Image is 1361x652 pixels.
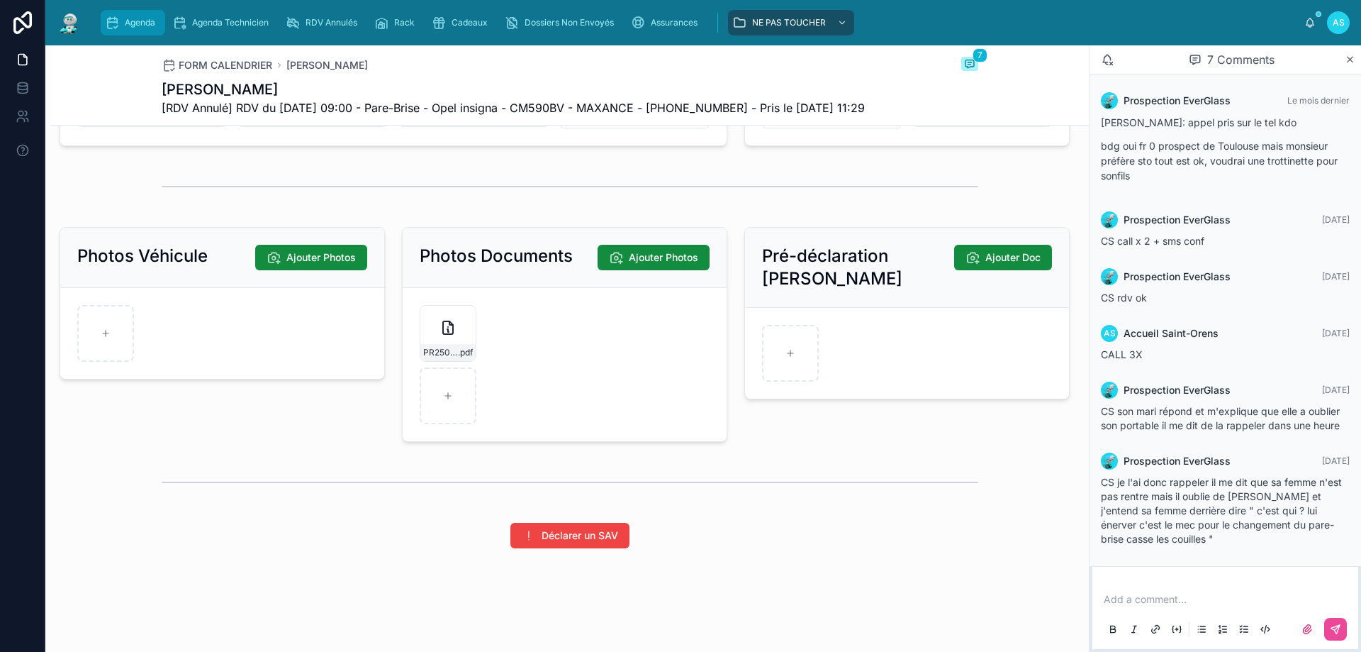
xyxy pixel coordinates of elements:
a: NE PAS TOUCHER [728,10,854,35]
span: Ajouter Photos [286,250,356,265]
a: Cadeaux [427,10,498,35]
span: Ajouter Doc [985,250,1041,265]
span: [DATE] [1322,455,1350,466]
p: [PERSON_NAME]: appel pris sur le tel kdo [1101,115,1350,130]
span: FORM CALENDRIER [179,58,272,72]
span: PR2509-1707 [423,347,458,358]
h2: Photos Documents [420,245,573,267]
span: Prospection EverGlass [1124,94,1231,108]
button: Ajouter Doc [954,245,1052,270]
span: AS [1104,328,1116,339]
a: [PERSON_NAME] [286,58,368,72]
span: 7 Comments [1207,51,1275,68]
span: [RDV Annulé] RDV du [DATE] 09:00 - Pare-Brise - Opel insigna - CM590BV - MAXANCE - [PHONE_NUMBER]... [162,99,865,116]
a: RDV Annulés [281,10,367,35]
img: App logo [57,11,82,34]
span: [DATE] [1322,328,1350,338]
button: Ajouter Photos [598,245,710,270]
a: Dossiers Non Envoyés [500,10,624,35]
span: Déclarer un SAV [542,529,618,543]
span: Accueil Saint-Orens [1124,326,1219,341]
span: AS [1333,17,1345,28]
span: NE PAS TOUCHER [752,17,826,28]
a: Rack [370,10,425,35]
a: Agenda [101,10,165,35]
span: Agenda Technicien [192,17,269,28]
span: CS je l'ai donc rappeler il me dit que sa femme n'est pas rentre mais il oublie de [PERSON_NAME] ... [1101,476,1342,545]
span: Prospection EverGlass [1124,270,1231,284]
button: Ajouter Photos [255,245,367,270]
span: Dossiers Non Envoyés [525,17,614,28]
span: [DATE] [1322,271,1350,282]
span: Le mois dernier [1287,95,1350,106]
span: Ajouter Photos [629,250,698,265]
span: Prospection EverGlass [1124,213,1231,227]
span: [DATE] [1322,385,1350,395]
button: Déclarer un SAV [510,523,629,548]
span: CS rdv ok [1101,292,1147,304]
a: Assurances [627,10,707,35]
span: Assurances [651,17,698,28]
h2: Pré-déclaration [PERSON_NAME] [762,245,954,290]
span: Cadeaux [452,17,488,28]
h1: [PERSON_NAME] [162,79,865,99]
span: CS son mari répond et m'explique que elle a oublier son portable il me dit de la rappeler dans un... [1101,405,1340,431]
h2: Photos Véhicule [77,245,208,267]
a: Agenda Technicien [168,10,279,35]
span: CALL 3X [1101,348,1143,360]
a: FORM CALENDRIER [162,58,272,72]
div: scrollable content [94,7,1304,38]
span: Rack [394,17,415,28]
span: RDV Annulés [306,17,357,28]
span: Agenda [125,17,155,28]
button: 7 [961,57,978,74]
span: CS call x 2 + sms conf [1101,235,1204,247]
span: 7 [973,48,987,62]
span: .pdf [458,347,473,358]
span: [DATE] [1322,214,1350,225]
span: Prospection EverGlass [1124,383,1231,397]
span: Prospection EverGlass [1124,454,1231,468]
p: bdg oui fr 0 prospect de Toulouse mais monsieur préfère sto tout est ok, voudrai une trottinette ... [1101,138,1350,183]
